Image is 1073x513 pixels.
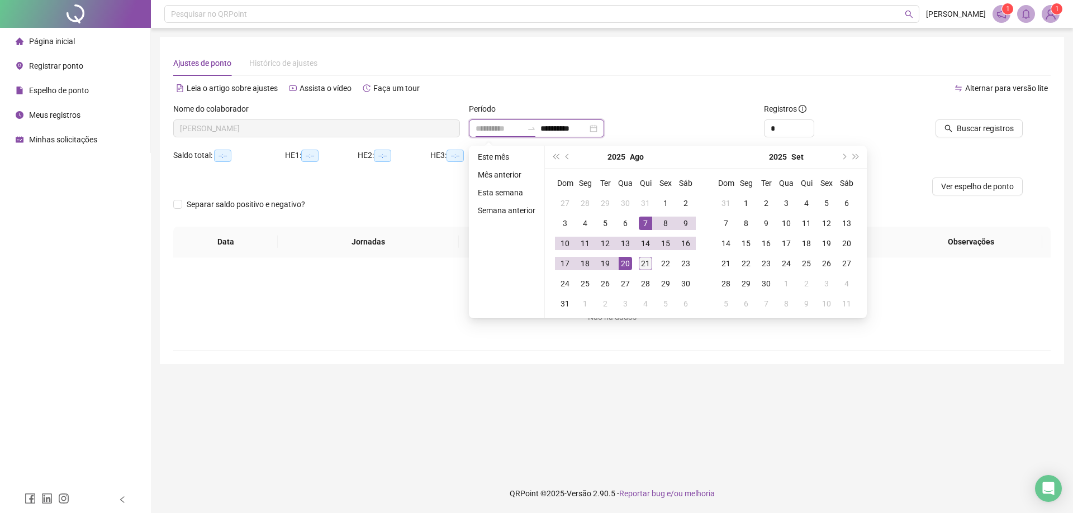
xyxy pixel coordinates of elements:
[562,146,574,168] button: prev-year
[764,103,806,115] span: Registros
[575,274,595,294] td: 2025-08-25
[837,233,857,253] td: 2025-09-20
[776,274,796,294] td: 2025-10-01
[926,8,986,20] span: [PERSON_NAME]
[619,217,632,230] div: 6
[719,297,733,310] div: 5
[173,149,285,162] div: Saldo total:
[800,277,813,290] div: 2
[447,150,464,162] span: --:--
[820,217,833,230] div: 12
[739,196,753,210] div: 1
[29,111,80,119] span: Meus registros
[800,257,813,270] div: 25
[759,297,773,310] div: 7
[716,173,736,193] th: Dom
[739,277,753,290] div: 29
[780,297,793,310] div: 8
[575,173,595,193] th: Seg
[837,146,849,168] button: next-year
[619,277,632,290] div: 27
[679,257,692,270] div: 23
[840,237,853,250] div: 20
[527,124,536,133] span: to
[558,277,572,290] div: 24
[796,213,816,233] td: 2025-09-11
[820,277,833,290] div: 3
[837,274,857,294] td: 2025-10-04
[820,257,833,270] div: 26
[679,196,692,210] div: 2
[659,196,672,210] div: 1
[555,213,575,233] td: 2025-08-03
[635,233,656,253] td: 2025-08-14
[796,233,816,253] td: 2025-09-18
[173,103,256,115] label: Nome do colaborador
[58,493,69,504] span: instagram
[635,213,656,233] td: 2025-08-07
[555,173,575,193] th: Dom
[578,217,592,230] div: 4
[837,193,857,213] td: 2025-09-06
[615,233,635,253] td: 2025-08-13
[936,119,1023,137] button: Buscar registros
[719,277,733,290] div: 28
[575,294,595,314] td: 2025-09-01
[679,217,692,230] div: 9
[679,277,692,290] div: 30
[840,257,853,270] div: 27
[780,257,793,270] div: 24
[1055,5,1059,13] span: 1
[736,294,756,314] td: 2025-10-06
[549,146,562,168] button: super-prev-year
[776,294,796,314] td: 2025-10-08
[820,196,833,210] div: 5
[776,173,796,193] th: Qua
[780,196,793,210] div: 3
[756,294,776,314] td: 2025-10-07
[599,217,612,230] div: 5
[639,196,652,210] div: 31
[567,489,591,498] span: Versão
[800,297,813,310] div: 9
[776,253,796,274] td: 2025-09-24
[756,193,776,213] td: 2025-09-02
[840,196,853,210] div: 6
[900,227,1042,257] th: Observações
[176,84,184,92] span: file-text
[816,294,837,314] td: 2025-10-10
[1021,9,1031,19] span: bell
[996,9,1006,19] span: notification
[837,294,857,314] td: 2025-10-11
[29,135,97,144] span: Minhas solicitações
[656,294,676,314] td: 2025-09-05
[716,274,736,294] td: 2025-09-28
[555,274,575,294] td: 2025-08-24
[635,274,656,294] td: 2025-08-28
[16,111,23,119] span: clock-circle
[630,146,644,168] button: month panel
[459,227,571,257] th: Entrada 1
[796,253,816,274] td: 2025-09-25
[679,237,692,250] div: 16
[676,274,696,294] td: 2025-08-30
[816,193,837,213] td: 2025-09-05
[739,297,753,310] div: 6
[619,489,715,498] span: Reportar bug e/ou melhoria
[816,213,837,233] td: 2025-09-12
[965,84,1048,93] span: Alternar para versão lite
[756,173,776,193] th: Ter
[656,233,676,253] td: 2025-08-15
[619,297,632,310] div: 3
[780,217,793,230] div: 10
[791,146,804,168] button: month panel
[716,233,736,253] td: 2025-09-14
[736,173,756,193] th: Seg
[905,10,913,18] span: search
[656,253,676,274] td: 2025-08-22
[1051,3,1062,15] sup: Atualize o seu contato no menu Meus Dados
[595,294,615,314] td: 2025-09-02
[656,213,676,233] td: 2025-08-08
[595,193,615,213] td: 2025-07-29
[16,37,23,45] span: home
